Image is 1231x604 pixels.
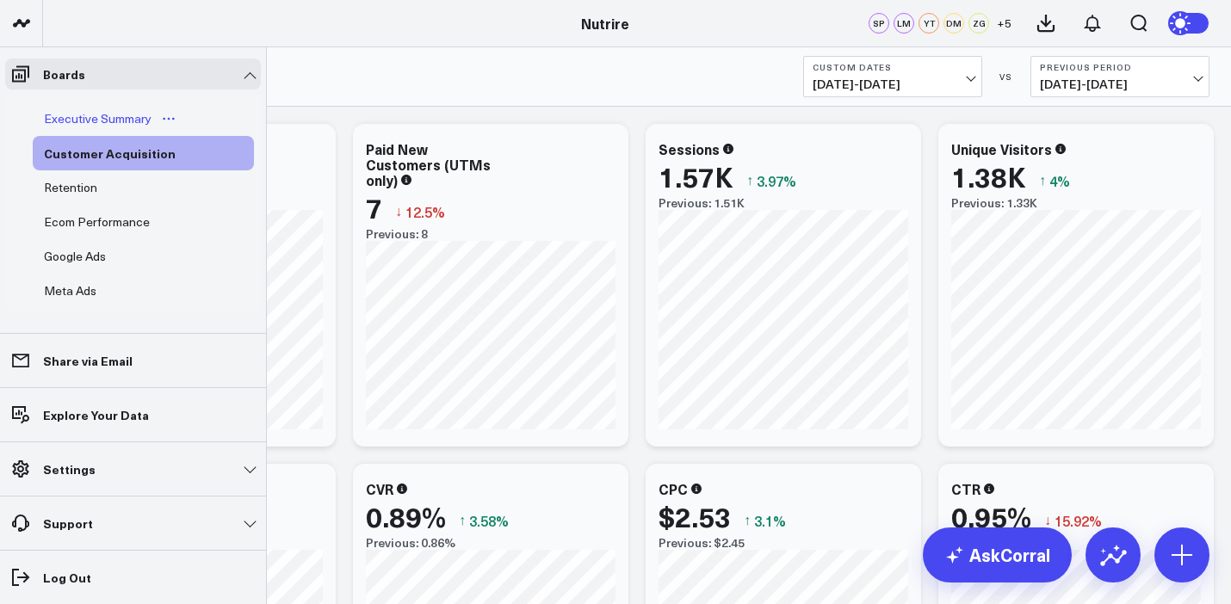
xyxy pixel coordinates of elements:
div: Retention [40,177,102,198]
div: 7 [366,192,382,223]
div: 1.57K [659,161,733,192]
span: 3.1% [754,511,786,530]
span: ↑ [746,169,753,192]
div: Paid New Customers (UTMs only) [366,139,491,189]
b: Previous Period [1040,62,1200,72]
p: Settings [43,462,96,476]
span: ↓ [395,200,402,223]
span: 4% [1049,171,1070,190]
span: [DATE] - [DATE] [1040,77,1200,91]
div: 0.89% [366,501,446,532]
a: Executive SummaryOpen board menu [33,102,189,136]
p: Boards [43,67,85,81]
div: CPC [659,479,688,498]
div: Previous: $2.45 [659,536,908,550]
div: CTR [951,479,980,498]
div: ZG [968,13,989,34]
span: [DATE] - [DATE] [813,77,973,91]
div: Sessions [659,139,720,158]
p: Log Out [43,570,91,584]
a: Google AdsOpen board menu [33,239,143,274]
div: 1.38K [951,161,1026,192]
div: Ecom Performance [40,212,154,232]
div: Executive Summary [40,108,156,129]
a: Ecom PerformanceOpen board menu [33,205,187,239]
div: LM [894,13,914,34]
span: 12.5% [405,202,445,221]
button: Custom Dates[DATE]-[DATE] [803,56,982,97]
span: 15.92% [1055,511,1102,530]
div: SP [869,13,889,34]
div: $2.53 [659,501,731,532]
div: Customer Acquisition [40,143,180,163]
a: AskCorral [923,527,1072,582]
span: 3.58% [469,511,509,530]
p: Share via Email [43,354,133,367]
div: Unique Visitors [951,139,1052,158]
p: Explore Your Data [43,408,149,422]
span: + 5 [997,17,1011,29]
button: Previous Period[DATE]-[DATE] [1030,56,1209,97]
div: 0.95% [951,501,1031,532]
div: Previous: 0.86% [366,536,615,550]
div: Previous: 1.51K [659,196,908,210]
a: Meta AdsOpen board menu [33,274,133,308]
p: Support [43,516,93,530]
a: RetentionOpen board menu [33,170,134,205]
div: Meta Ads [40,280,101,301]
div: Google Ads [40,246,110,267]
a: Log Out [5,562,261,593]
button: +5 [993,13,1014,34]
a: Platform ReportingOpen board menu [33,308,184,342]
span: 3.97% [757,171,796,190]
div: Previous: 1.33K [951,196,1201,210]
b: Custom Dates [813,62,973,72]
div: VS [991,71,1022,82]
span: ↓ [1044,509,1051,532]
button: Open board menu [156,112,182,126]
div: YT [919,13,939,34]
div: DM [943,13,964,34]
a: Nutrire [581,14,629,33]
span: ↑ [459,509,466,532]
a: Customer AcquisitionOpen board menu [33,136,213,170]
div: Previous: 8 [366,227,615,241]
div: CVR [366,479,393,498]
span: ↑ [1039,169,1046,192]
span: ↑ [744,509,751,532]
